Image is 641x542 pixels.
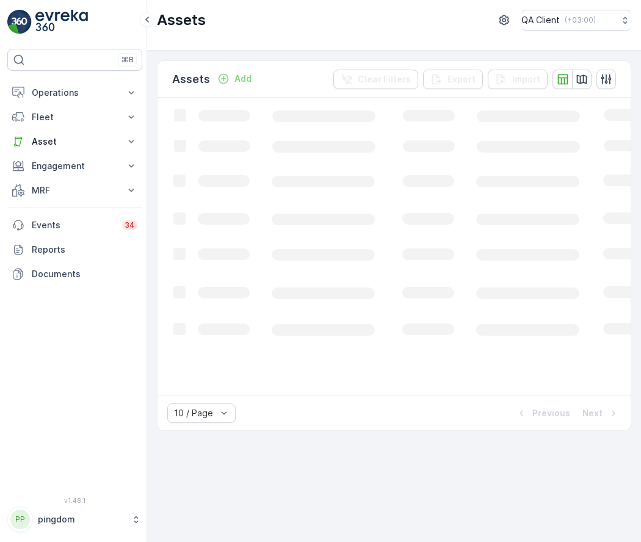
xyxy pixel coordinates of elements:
[423,70,483,89] button: Export
[447,73,476,85] p: Export
[32,244,137,256] p: Reports
[7,178,142,203] button: MRF
[7,129,142,154] button: Asset
[488,70,548,89] button: Import
[32,219,115,231] p: Events
[157,10,206,30] p: Assets
[7,237,142,262] a: Reports
[532,407,570,419] p: Previous
[7,262,142,286] a: Documents
[32,135,118,148] p: Asset
[7,154,142,178] button: Engagement
[514,406,571,421] button: Previous
[32,87,118,99] p: Operations
[7,507,142,532] button: PPpingdom
[38,513,125,526] p: pingdom
[172,71,210,88] p: Assets
[358,73,411,85] p: Clear Filters
[32,111,118,123] p: Fleet
[581,406,621,421] button: Next
[10,510,30,529] div: PP
[234,73,252,85] p: Add
[512,73,540,85] p: Import
[521,10,631,31] button: QA Client(+03:00)
[521,14,560,26] p: QA Client
[565,15,596,25] p: ( +03:00 )
[32,160,118,172] p: Engagement
[7,497,142,504] span: v 1.48.1
[333,70,418,89] button: Clear Filters
[32,268,137,280] p: Documents
[582,407,603,419] p: Next
[212,71,256,86] button: Add
[7,10,32,34] img: logo
[125,220,135,230] p: 34
[35,10,88,34] img: logo_light-DOdMpM7g.png
[7,81,142,105] button: Operations
[7,213,142,237] a: Events34
[7,105,142,129] button: Fleet
[32,184,118,197] p: MRF
[121,55,134,65] p: ⌘B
